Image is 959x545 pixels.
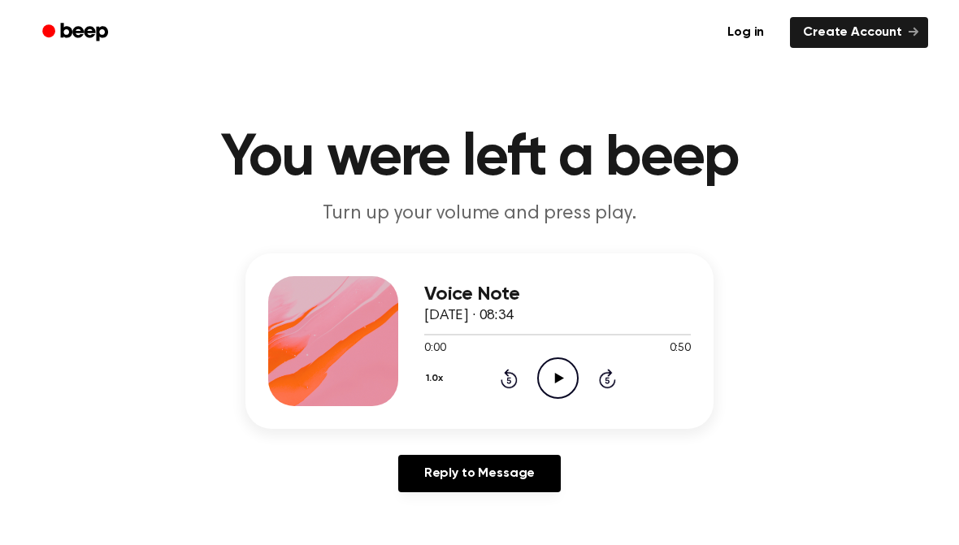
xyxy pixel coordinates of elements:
a: Create Account [790,17,928,48]
h3: Voice Note [424,283,691,305]
p: Turn up your volume and press play. [167,201,792,227]
span: 0:00 [424,340,445,357]
button: 1.0x [424,365,449,392]
h1: You were left a beep [63,129,896,188]
a: Reply to Message [398,455,561,492]
span: 0:50 [670,340,691,357]
a: Beep [31,17,123,49]
span: [DATE] · 08:34 [424,309,514,323]
a: Log in [711,14,780,51]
